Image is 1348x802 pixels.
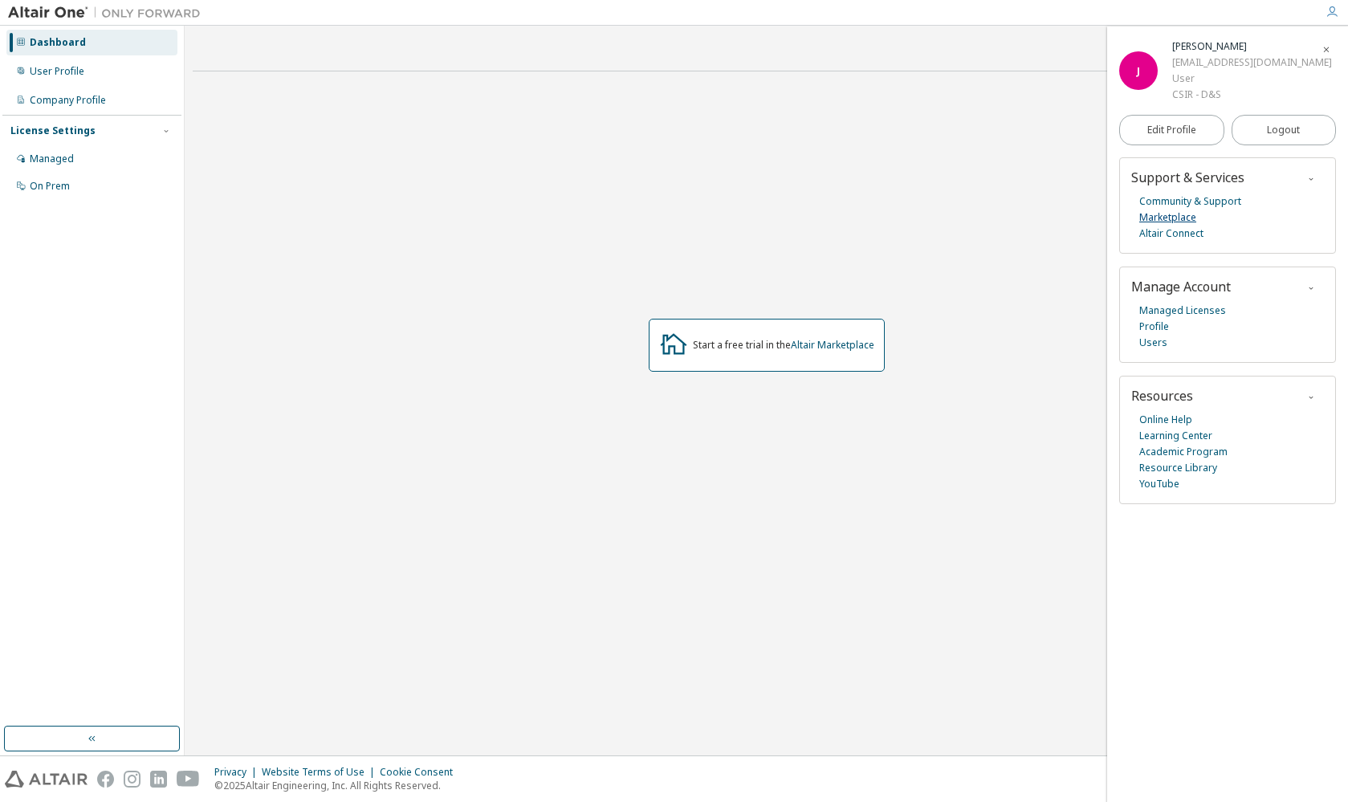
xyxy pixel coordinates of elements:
a: Online Help [1139,412,1192,428]
img: altair_logo.svg [5,771,88,788]
span: Edit Profile [1147,124,1196,136]
a: Managed Licenses [1139,303,1226,319]
span: Resources [1131,387,1193,405]
div: Website Terms of Use [262,766,380,779]
span: Support & Services [1131,169,1244,186]
div: User [1172,71,1332,87]
a: Resource Library [1139,460,1217,476]
div: Company Profile [30,94,106,107]
span: Manage Account [1131,278,1231,295]
a: Community & Support [1139,193,1241,210]
div: CSIR - D&S [1172,87,1332,103]
span: Logout [1267,122,1300,138]
a: Profile [1139,319,1169,335]
img: instagram.svg [124,771,141,788]
div: Cookie Consent [380,766,462,779]
div: Start a free trial in the [693,339,874,352]
img: facebook.svg [97,771,114,788]
a: Altair Marketplace [791,338,874,352]
a: Learning Center [1139,428,1212,444]
div: On Prem [30,180,70,193]
a: Academic Program [1139,444,1228,460]
div: Dashboard [30,36,86,49]
span: J [1137,64,1140,78]
div: Johan Smit [1172,39,1332,55]
a: YouTube [1139,476,1179,492]
img: youtube.svg [177,771,200,788]
div: Managed [30,153,74,165]
button: Logout [1232,115,1337,145]
div: [EMAIL_ADDRESS][DOMAIN_NAME] [1172,55,1332,71]
a: Edit Profile [1119,115,1224,145]
p: © 2025 Altair Engineering, Inc. All Rights Reserved. [214,779,462,792]
img: linkedin.svg [150,771,167,788]
a: Marketplace [1139,210,1196,226]
div: License Settings [10,124,96,137]
img: Altair One [8,5,209,21]
div: User Profile [30,65,84,78]
div: Privacy [214,766,262,779]
a: Altair Connect [1139,226,1203,242]
a: Users [1139,335,1167,351]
